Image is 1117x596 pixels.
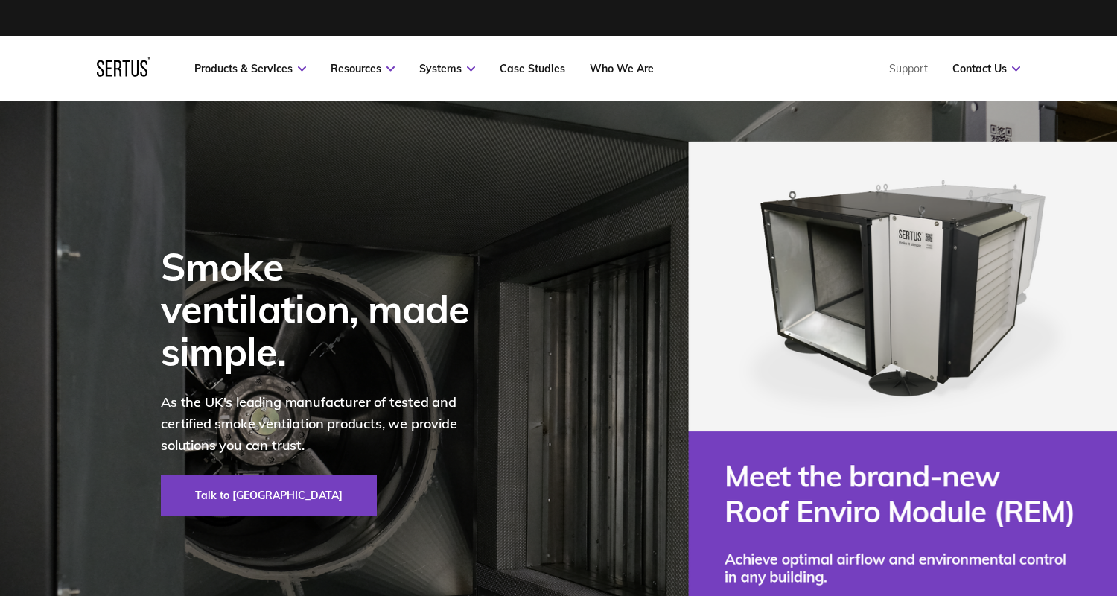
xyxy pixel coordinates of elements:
[889,62,928,75] a: Support
[500,62,565,75] a: Case Studies
[590,62,654,75] a: Who We Are
[161,475,377,516] a: Talk to [GEOGRAPHIC_DATA]
[194,62,306,75] a: Products & Services
[331,62,395,75] a: Resources
[419,62,475,75] a: Systems
[952,62,1020,75] a: Contact Us
[161,245,489,373] div: Smoke ventilation, made simple.
[161,392,489,456] p: As the UK's leading manufacturer of tested and certified smoke ventilation products, we provide s...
